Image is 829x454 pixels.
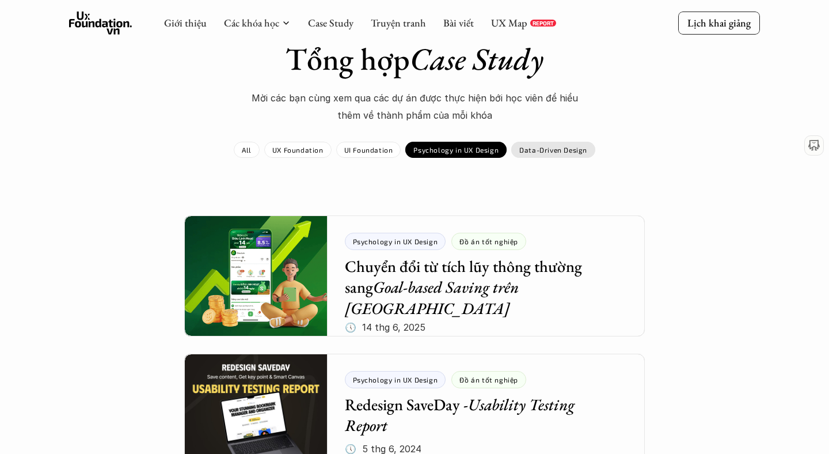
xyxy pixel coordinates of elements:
[272,146,324,154] p: UX Foundation
[443,16,474,29] a: Bài viết
[164,16,207,29] a: Giới thiệu
[242,146,252,154] p: All
[491,16,527,29] a: UX Map
[519,146,587,154] p: Data-Driven Design
[371,16,426,29] a: Truyện tranh
[184,215,645,336] a: Psychology in UX DesignĐồ án tốt nghiệpChuyển đổi từ tích lũy thông thường sangGoal-based Saving ...
[410,39,543,79] em: Case Study
[336,142,401,158] a: UI Foundation
[405,142,507,158] a: Psychology in UX Design
[242,89,587,124] p: Mời các bạn cùng xem qua các dự án được thực hiện bới học viên để hiểu thêm về thành phẩm của mỗi...
[213,40,616,78] h1: Tổng hợp
[687,16,751,29] p: Lịch khai giảng
[308,16,353,29] a: Case Study
[678,12,760,34] a: Lịch khai giảng
[344,146,393,154] p: UI Foundation
[530,20,556,27] a: REPORT
[234,142,260,158] a: All
[533,20,554,27] p: REPORT
[264,142,332,158] a: UX Foundation
[511,142,595,158] a: Data-Driven Design
[413,146,499,154] p: Psychology in UX Design
[224,16,279,29] a: Các khóa học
